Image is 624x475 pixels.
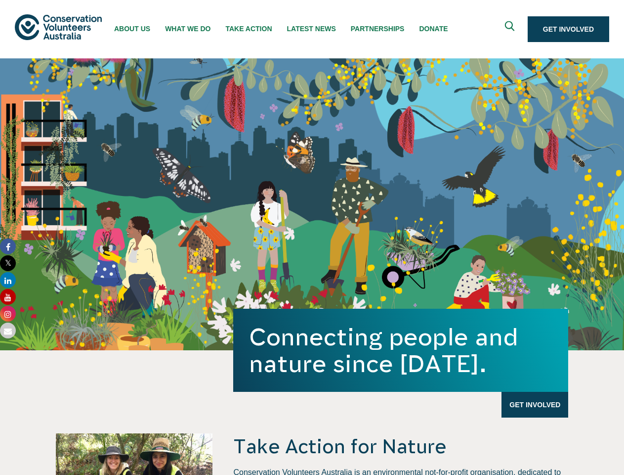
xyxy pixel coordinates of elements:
[419,25,448,33] span: Donate
[114,25,150,33] span: About Us
[528,16,609,42] a: Get Involved
[504,21,517,38] span: Expand search box
[165,25,210,33] span: What We Do
[501,392,568,418] a: Get Involved
[249,324,552,377] h1: Connecting people and nature since [DATE].
[233,433,568,459] h4: Take Action for Nature
[225,25,272,33] span: Take Action
[287,25,336,33] span: Latest News
[15,14,102,40] img: logo.svg
[499,17,523,41] button: Expand search box Close search box
[351,25,405,33] span: Partnerships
